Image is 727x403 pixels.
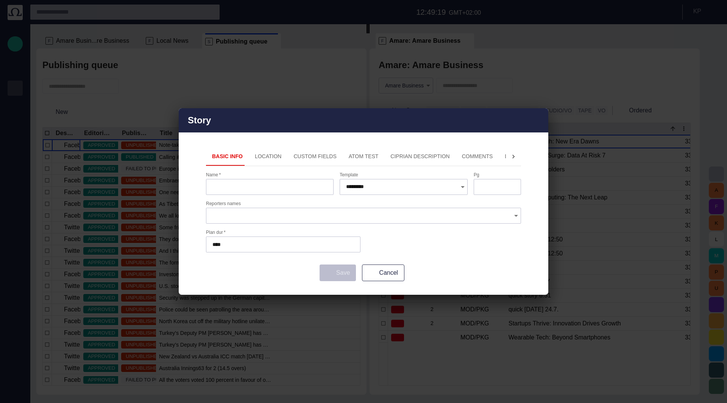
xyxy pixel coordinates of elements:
[188,115,211,126] h2: Story
[499,148,551,166] button: Description 2
[206,171,221,178] label: Name
[340,171,358,178] label: Template
[206,200,241,207] label: Reporters names
[287,148,342,166] button: Custom Fields
[179,108,548,132] div: Story
[206,148,249,166] button: Basic Info
[457,182,468,192] button: Open
[362,265,404,281] button: Cancel
[511,210,521,221] button: Open
[206,229,226,236] label: Plan dur
[456,148,499,166] button: Comments
[343,148,385,166] button: ATOM Test
[474,171,479,178] label: Pg
[179,108,548,295] div: Story
[249,148,288,166] button: Location
[384,148,456,166] button: Ciprian description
